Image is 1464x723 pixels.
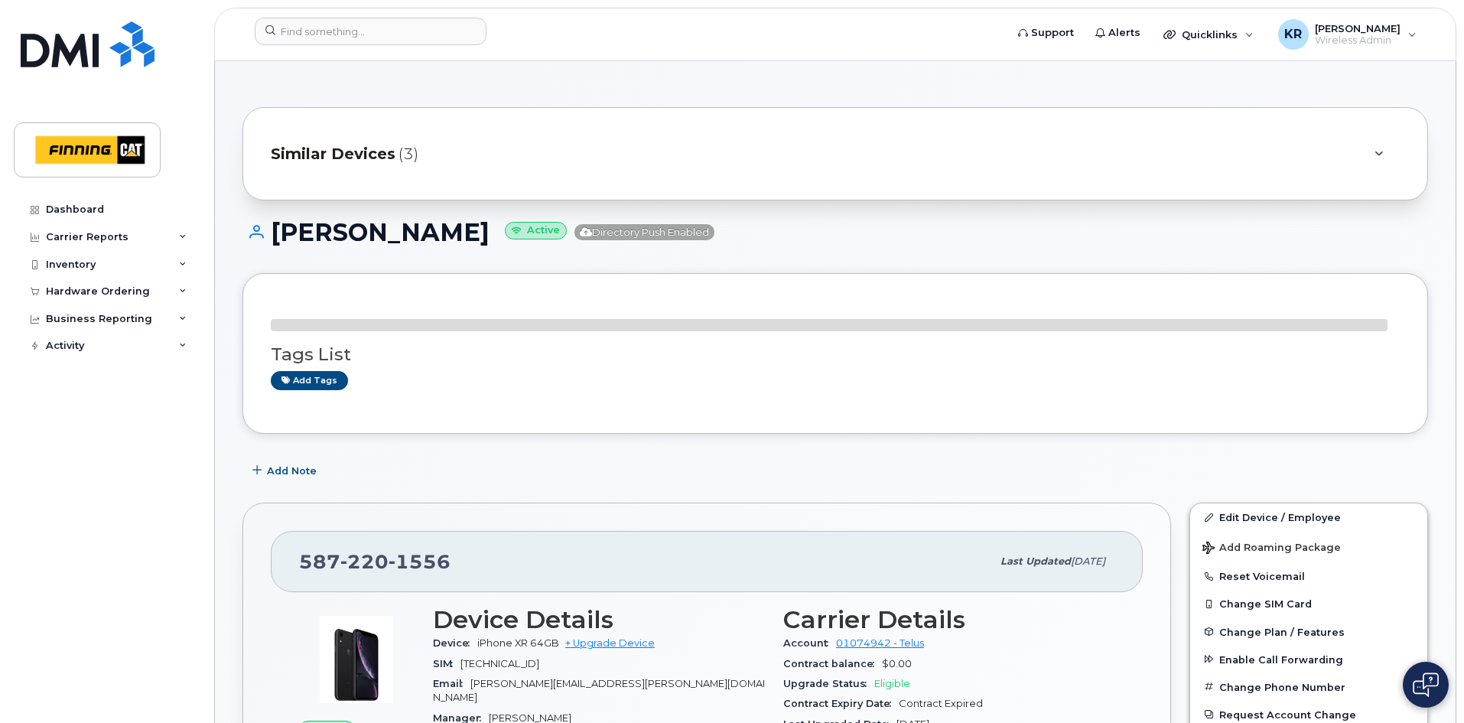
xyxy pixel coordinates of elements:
span: (3) [399,143,418,165]
span: Similar Devices [271,143,395,165]
span: $0.00 [882,658,912,669]
span: Account [783,637,836,649]
a: Add tags [271,371,348,390]
span: Contract Expired [899,698,983,709]
h3: Carrier Details [783,606,1115,633]
span: iPhone XR 64GB [477,637,559,649]
span: 220 [340,550,389,573]
span: Upgrade Status [783,678,874,689]
span: Enable Call Forwarding [1219,653,1343,665]
span: 587 [299,550,451,573]
span: Contract balance [783,658,882,669]
small: Active [505,222,567,239]
img: Open chat [1413,673,1439,697]
h3: Tags List [271,345,1400,364]
button: Add Note [242,457,330,484]
span: Email [433,678,470,689]
span: Last updated [1000,555,1071,567]
h1: [PERSON_NAME] [242,219,1428,246]
button: Enable Call Forwarding [1190,646,1427,673]
h3: Device Details [433,606,765,633]
button: Change Plan / Features [1190,618,1427,646]
a: + Upgrade Device [565,637,655,649]
a: 01074942 - Telus [836,637,924,649]
button: Reset Voicemail [1190,562,1427,590]
span: Change Plan / Features [1219,626,1345,637]
span: Contract Expiry Date [783,698,899,709]
img: image20231002-4137094-15xy9hn.jpeg [311,614,402,705]
span: Device [433,637,477,649]
span: Eligible [874,678,910,689]
span: 1556 [389,550,451,573]
a: Edit Device / Employee [1190,503,1427,531]
span: Add Roaming Package [1202,542,1341,556]
span: [TECHNICAL_ID] [460,658,539,669]
button: Change Phone Number [1190,673,1427,701]
span: Directory Push Enabled [574,224,714,240]
span: Add Note [267,464,317,478]
span: SIM [433,658,460,669]
span: [PERSON_NAME][EMAIL_ADDRESS][PERSON_NAME][DOMAIN_NAME] [433,678,765,703]
span: [DATE] [1071,555,1105,567]
button: Change SIM Card [1190,590,1427,617]
button: Add Roaming Package [1190,531,1427,562]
